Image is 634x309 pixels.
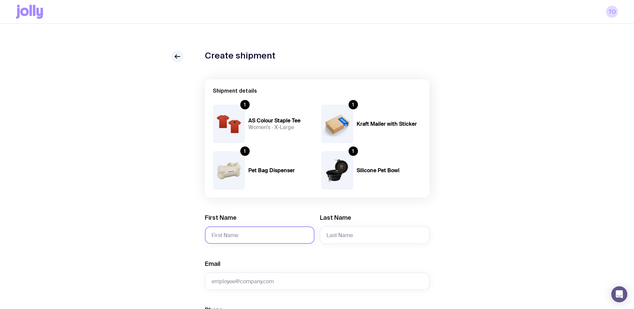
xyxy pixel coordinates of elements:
label: First Name [205,214,237,222]
input: employee@company.com [205,273,429,290]
h5: Women’s · X-Large [248,124,313,131]
label: Last Name [320,214,351,222]
a: TO [606,6,618,18]
h4: AS Colour Staple Tee [248,117,313,124]
div: 1 [349,146,358,156]
div: 1 [349,100,358,109]
h4: Pet Bag Dispenser [248,167,313,174]
label: Email [205,260,220,268]
h2: Shipment details [213,87,421,94]
div: 1 [240,146,250,156]
h1: Create shipment [205,50,275,61]
div: 1 [240,100,250,109]
div: Open Intercom Messenger [611,286,627,302]
input: First Name [205,226,314,244]
h4: Silicone Pet Bowl [357,167,421,174]
h4: Kraft Mailer with Sticker [357,121,421,127]
input: Last Name [320,226,429,244]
